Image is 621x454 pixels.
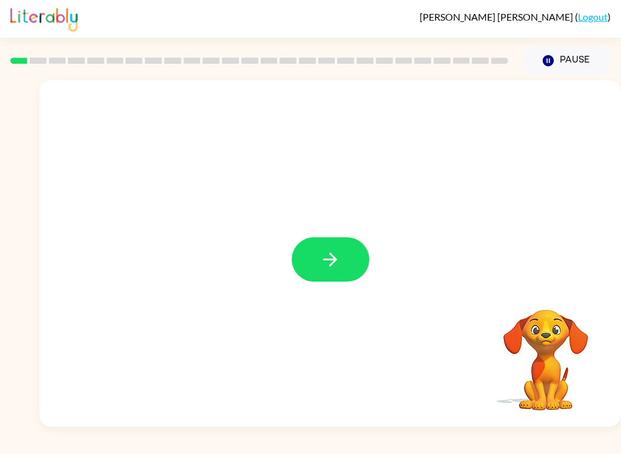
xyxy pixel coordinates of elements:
img: Literably [10,5,78,32]
a: Logout [578,11,608,22]
video: Your browser must support playing .mp4 files to use Literably. Please try using another browser. [485,291,606,412]
span: [PERSON_NAME] [PERSON_NAME] [420,11,575,22]
div: ( ) [420,11,611,22]
button: Pause [523,47,611,75]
